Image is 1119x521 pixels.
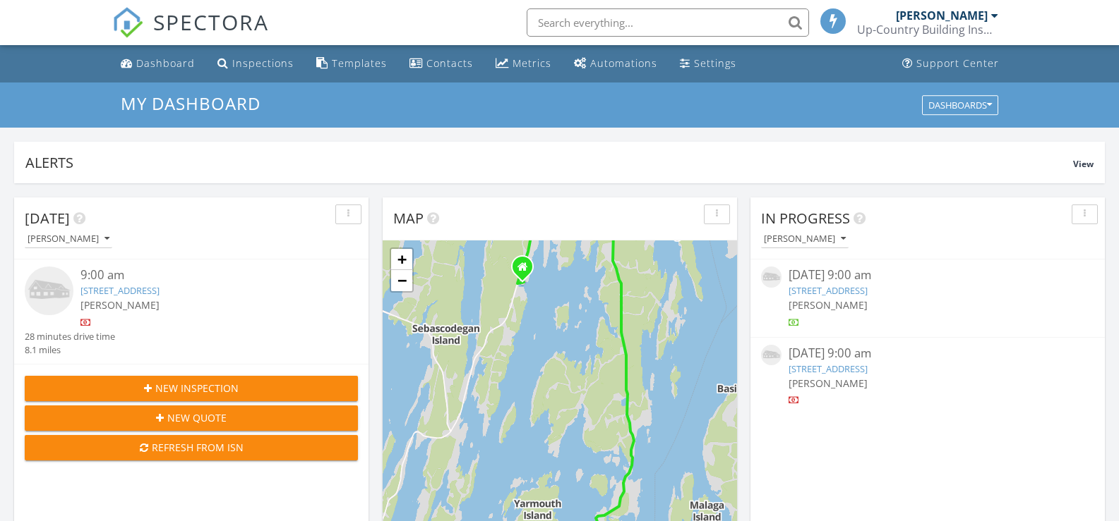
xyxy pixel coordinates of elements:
[789,298,868,312] span: [PERSON_NAME]
[28,234,109,244] div: [PERSON_NAME]
[167,410,227,425] span: New Quote
[527,8,809,37] input: Search everything...
[694,56,736,70] div: Settings
[80,266,330,284] div: 9:00 am
[761,345,782,365] img: house-placeholder-square-ca63347ab8c70e15b013bc22427d3df0f7f082c62ce06d78aee8ec4e70df452f.jpg
[115,51,201,77] a: Dashboard
[761,266,1094,329] a: [DATE] 9:00 am [STREET_ADDRESS] [PERSON_NAME]
[590,56,657,70] div: Automations
[332,56,387,70] div: Templates
[36,440,347,455] div: Refresh from ISN
[121,92,261,115] span: My Dashboard
[393,209,424,228] span: Map
[136,56,195,70] div: Dashboard
[513,56,551,70] div: Metrics
[426,56,473,70] div: Contacts
[153,7,269,37] span: SPECTORA
[764,234,846,244] div: [PERSON_NAME]
[25,209,70,228] span: [DATE]
[212,51,299,77] a: Inspections
[897,51,1005,77] a: Support Center
[25,405,358,431] button: New Quote
[761,209,850,228] span: In Progress
[391,270,412,291] a: Zoom out
[761,345,1094,407] a: [DATE] 9:00 am [STREET_ADDRESS] [PERSON_NAME]
[391,249,412,270] a: Zoom in
[896,8,988,23] div: [PERSON_NAME]
[789,284,868,297] a: [STREET_ADDRESS]
[25,266,73,315] img: house-placeholder-square-ca63347ab8c70e15b013bc22427d3df0f7f082c62ce06d78aee8ec4e70df452f.jpg
[789,345,1066,362] div: [DATE] 9:00 am
[25,343,115,357] div: 8.1 miles
[922,95,998,115] button: Dashboards
[25,266,358,357] a: 9:00 am [STREET_ADDRESS] [PERSON_NAME] 28 minutes drive time 8.1 miles
[761,266,782,287] img: house-placeholder-square-ca63347ab8c70e15b013bc22427d3df0f7f082c62ce06d78aee8ec4e70df452f.jpg
[674,51,742,77] a: Settings
[490,51,557,77] a: Metrics
[761,230,849,249] button: [PERSON_NAME]
[789,266,1066,284] div: [DATE] 9:00 am
[25,230,112,249] button: [PERSON_NAME]
[916,56,999,70] div: Support Center
[568,51,663,77] a: Automations (Basic)
[80,284,160,297] a: [STREET_ADDRESS]
[857,23,998,37] div: Up-Country Building Inspectors, Inc.
[80,298,160,312] span: [PERSON_NAME]
[789,376,868,390] span: [PERSON_NAME]
[25,435,358,460] button: Refresh from ISN
[25,376,358,401] button: New Inspection
[311,51,393,77] a: Templates
[25,153,1073,172] div: Alerts
[789,362,868,375] a: [STREET_ADDRESS]
[522,266,531,275] div: 61 Dyers Cove Road, Harpswell ME 04079
[1073,158,1094,170] span: View
[155,381,239,396] span: New Inspection
[25,330,115,343] div: 28 minutes drive time
[232,56,294,70] div: Inspections
[112,7,143,38] img: The Best Home Inspection Software - Spectora
[404,51,479,77] a: Contacts
[112,19,269,49] a: SPECTORA
[928,100,992,110] div: Dashboards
